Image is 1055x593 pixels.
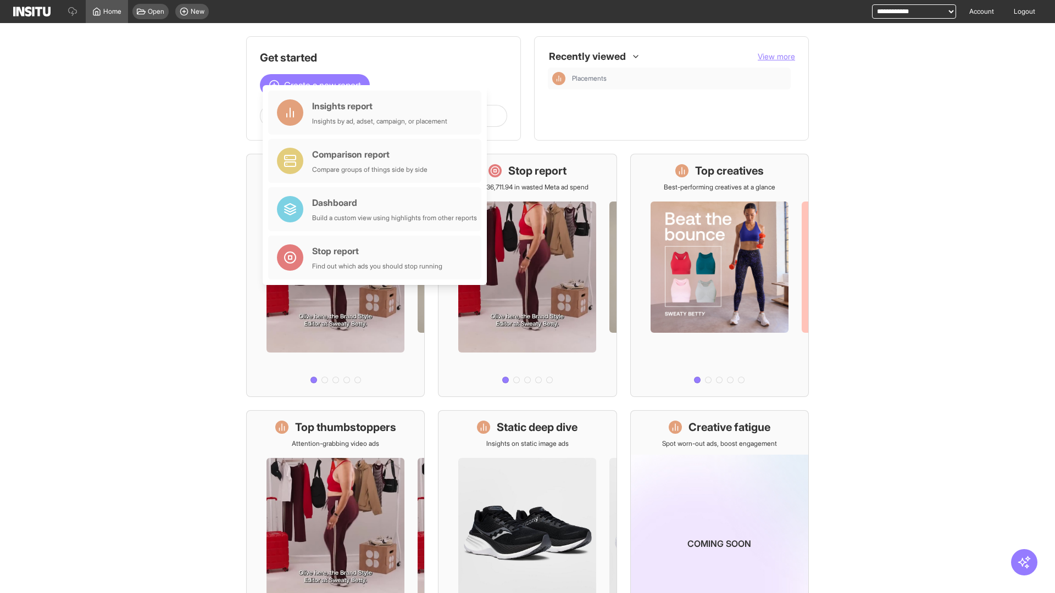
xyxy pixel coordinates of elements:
a: What's live nowSee all active ads instantly [246,154,425,397]
h1: Top thumbstoppers [295,419,396,435]
h1: Static deep dive [497,419,578,435]
img: Logo [13,7,51,16]
div: Insights report [312,99,447,113]
span: Create a new report [284,79,361,92]
span: View more [758,52,795,61]
div: Insights [552,72,565,85]
div: Compare groups of things side by side [312,165,427,174]
h1: Top creatives [695,163,764,178]
div: Dashboard [312,196,477,209]
span: Open [148,7,164,16]
button: Create a new report [260,74,370,96]
p: Save £36,711.94 in wasted Meta ad spend [467,183,588,192]
div: Build a custom view using highlights from other reports [312,214,477,222]
span: Placements [572,74,786,83]
div: Comparison report [312,148,427,161]
button: View more [758,51,795,62]
span: Home [103,7,121,16]
p: Insights on static image ads [486,439,569,448]
span: New [191,7,204,16]
div: Stop report [312,244,442,258]
a: Stop reportSave £36,711.94 in wasted Meta ad spend [438,154,617,397]
div: Find out which ads you should stop running [312,262,442,271]
div: Insights by ad, adset, campaign, or placement [312,117,447,126]
p: Attention-grabbing video ads [292,439,379,448]
a: Top creativesBest-performing creatives at a glance [630,154,809,397]
h1: Stop report [508,163,567,178]
h1: Get started [260,50,507,65]
p: Best-performing creatives at a glance [664,183,775,192]
span: Placements [572,74,607,83]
